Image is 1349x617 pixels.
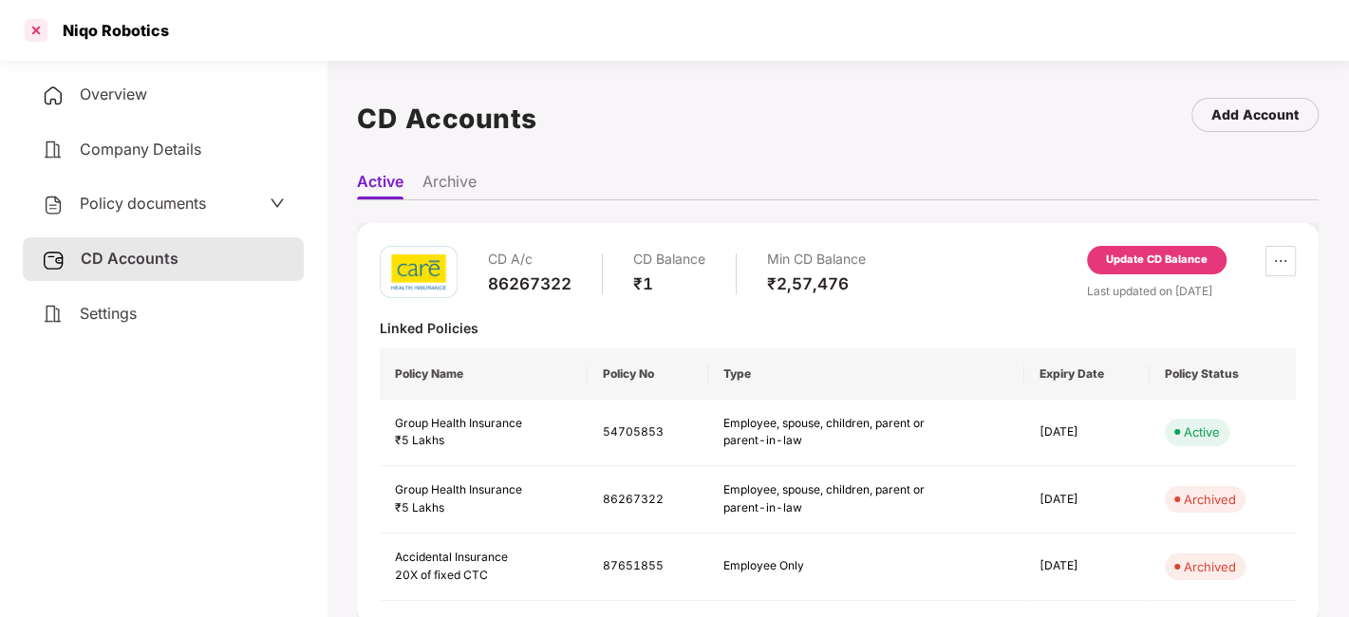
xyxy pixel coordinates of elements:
[80,304,137,323] span: Settings
[395,549,572,567] div: Accidental Insurance
[588,348,708,400] th: Policy No
[723,415,932,451] div: Employee, spouse, children, parent or parent-in-law
[395,500,444,514] span: ₹5 Lakhs
[1184,557,1236,576] div: Archived
[357,172,403,199] li: Active
[1184,490,1236,509] div: Archived
[488,246,571,273] div: CD A/c
[767,273,866,294] div: ₹2,57,476
[1266,253,1295,269] span: ellipsis
[395,433,444,447] span: ₹5 Lakhs
[81,249,178,268] span: CD Accounts
[395,415,572,433] div: Group Health Insurance
[422,172,477,199] li: Archive
[380,319,1296,337] div: Linked Policies
[708,348,1024,400] th: Type
[357,98,537,140] h1: CD Accounts
[767,246,866,273] div: Min CD Balance
[723,481,932,517] div: Employee, spouse, children, parent or parent-in-law
[80,194,206,213] span: Policy documents
[395,568,488,582] span: 20X of fixed CTC
[723,557,932,575] div: Employee Only
[380,348,588,400] th: Policy Name
[488,273,571,294] div: 86267322
[1211,104,1299,125] div: Add Account
[1024,348,1150,400] th: Expiry Date
[633,273,705,294] div: ₹1
[1087,282,1296,300] div: Last updated on [DATE]
[42,194,65,216] img: svg+xml;base64,PHN2ZyB4bWxucz0iaHR0cDovL3d3dy53My5vcmcvMjAwMC9zdmciIHdpZHRoPSIyNCIgaGVpZ2h0PSIyNC...
[1024,400,1150,467] td: [DATE]
[1024,533,1150,601] td: [DATE]
[42,139,65,161] img: svg+xml;base64,PHN2ZyB4bWxucz0iaHR0cDovL3d3dy53My5vcmcvMjAwMC9zdmciIHdpZHRoPSIyNCIgaGVpZ2h0PSIyNC...
[588,400,708,467] td: 54705853
[390,253,447,290] img: care.png
[42,249,66,271] img: svg+xml;base64,PHN2ZyB3aWR0aD0iMjUiIGhlaWdodD0iMjQiIHZpZXdCb3g9IjAgMCAyNSAyNCIgZmlsbD0ibm9uZSIgeG...
[633,246,705,273] div: CD Balance
[1184,422,1220,441] div: Active
[1150,348,1297,400] th: Policy Status
[1106,252,1208,269] div: Update CD Balance
[588,533,708,601] td: 87651855
[80,140,201,159] span: Company Details
[395,481,572,499] div: Group Health Insurance
[51,21,169,40] div: Niqo Robotics
[42,303,65,326] img: svg+xml;base64,PHN2ZyB4bWxucz0iaHR0cDovL3d3dy53My5vcmcvMjAwMC9zdmciIHdpZHRoPSIyNCIgaGVpZ2h0PSIyNC...
[1024,466,1150,533] td: [DATE]
[588,466,708,533] td: 86267322
[1265,246,1296,276] button: ellipsis
[42,84,65,107] img: svg+xml;base64,PHN2ZyB4bWxucz0iaHR0cDovL3d3dy53My5vcmcvMjAwMC9zdmciIHdpZHRoPSIyNCIgaGVpZ2h0PSIyNC...
[270,196,285,211] span: down
[80,84,147,103] span: Overview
